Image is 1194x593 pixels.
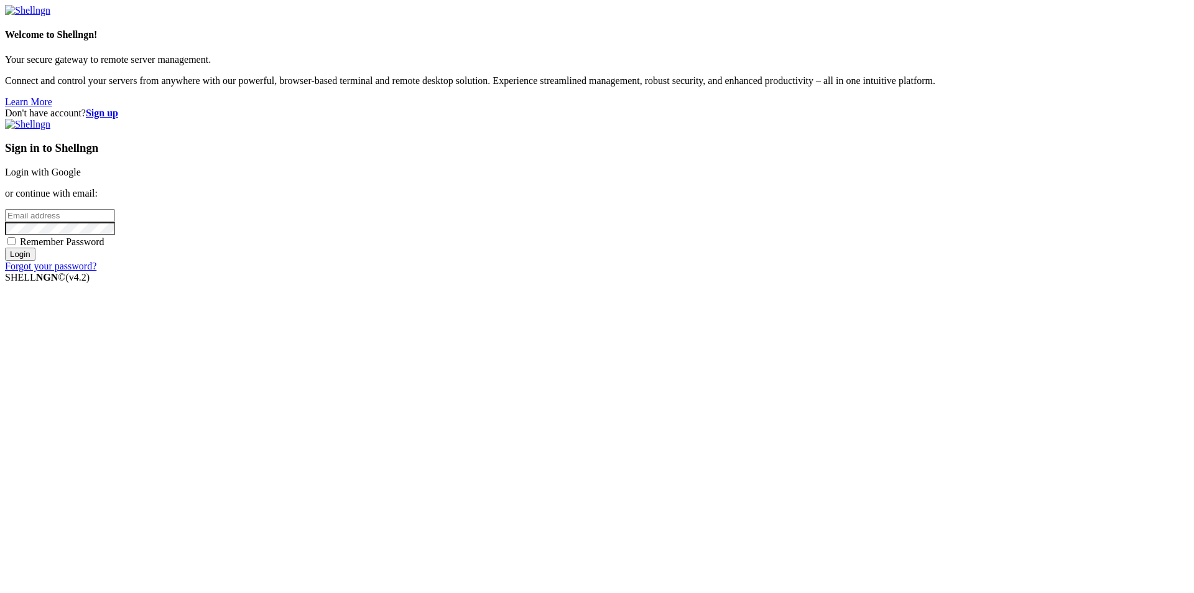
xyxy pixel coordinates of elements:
[5,167,81,177] a: Login with Google
[36,272,58,282] b: NGN
[5,54,1189,65] p: Your secure gateway to remote server management.
[5,261,96,271] a: Forgot your password?
[86,108,118,118] a: Sign up
[5,209,115,222] input: Email address
[7,237,16,245] input: Remember Password
[5,29,1189,40] h4: Welcome to Shellngn!
[5,5,50,16] img: Shellngn
[5,272,90,282] span: SHELL ©
[5,75,1189,86] p: Connect and control your servers from anywhere with our powerful, browser-based terminal and remo...
[5,108,1189,119] div: Don't have account?
[5,119,50,130] img: Shellngn
[5,188,1189,199] p: or continue with email:
[5,96,52,107] a: Learn More
[5,141,1189,155] h3: Sign in to Shellngn
[5,248,35,261] input: Login
[66,272,90,282] span: 4.2.0
[20,236,104,247] span: Remember Password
